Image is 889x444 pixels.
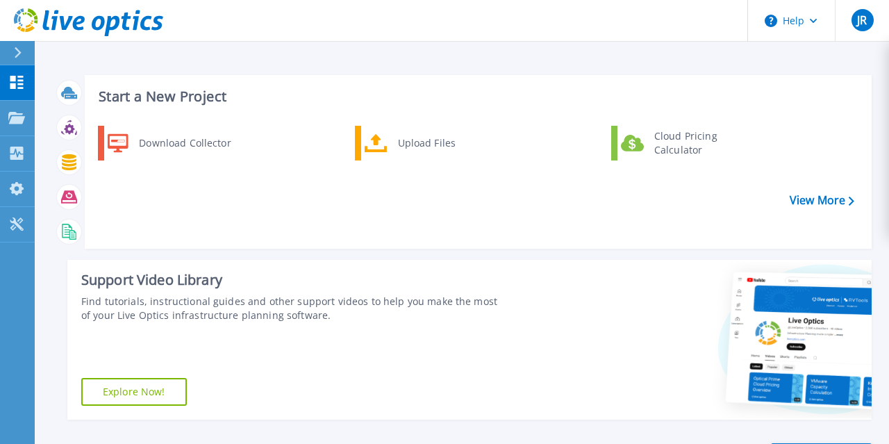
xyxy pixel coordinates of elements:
[857,15,867,26] span: JR
[81,271,499,289] div: Support Video Library
[98,126,240,161] a: Download Collector
[391,129,494,157] div: Upload Files
[355,126,497,161] a: Upload Files
[611,126,754,161] a: Cloud Pricing Calculator
[81,378,187,406] a: Explore Now!
[81,295,499,322] div: Find tutorials, instructional guides and other support videos to help you make the most of your L...
[99,89,854,104] h3: Start a New Project
[790,194,854,207] a: View More
[132,129,237,157] div: Download Collector
[647,129,750,157] div: Cloud Pricing Calculator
